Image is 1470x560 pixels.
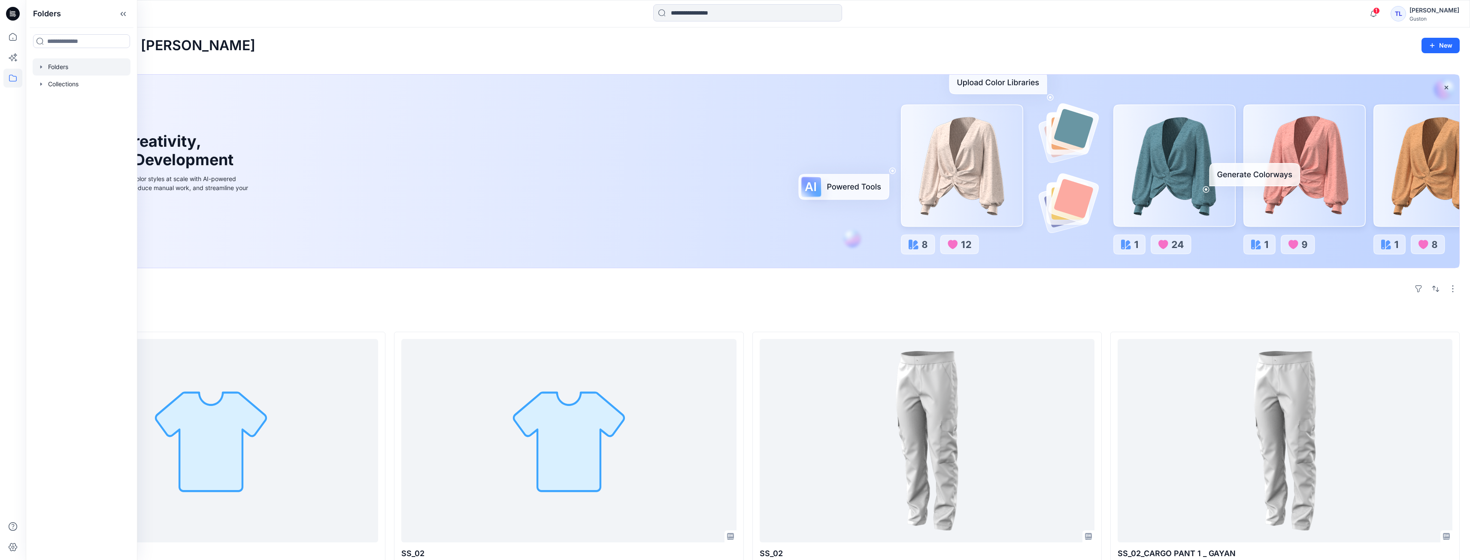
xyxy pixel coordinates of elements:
a: SS_02 [760,339,1094,543]
button: New [1422,38,1460,53]
div: [PERSON_NAME] [1409,5,1459,15]
p: Lasantha-V2 [43,548,378,560]
p: SS_02 [760,548,1094,560]
p: SS_02 [401,548,736,560]
a: Lasantha-V2 [43,339,378,543]
a: Discover more [57,212,250,229]
h2: Welcome back, [PERSON_NAME] [36,38,255,54]
span: 1 [1373,7,1380,14]
h1: Unleash Creativity, Speed Up Development [57,132,237,169]
p: SS_02_CARGO PANT 1 _ GAYAN [1118,548,1452,560]
div: TL [1391,6,1406,21]
h4: Styles [36,313,1460,323]
a: SS_02 [401,339,736,543]
div: Guston [1409,15,1459,22]
a: SS_02_CARGO PANT 1 _ GAYAN [1118,339,1452,543]
div: Explore ideas faster and recolor styles at scale with AI-powered tools that boost creativity, red... [57,174,250,201]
